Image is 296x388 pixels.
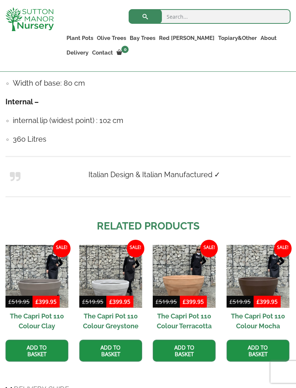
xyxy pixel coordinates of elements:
[90,48,115,58] a: Contact
[79,245,142,308] img: The Capri Pot 110 Colour Greystone
[229,298,233,305] span: £
[35,298,39,305] span: £
[35,298,57,305] bdi: 399.95
[13,78,291,89] h4: Width of base: 80 cm
[8,298,12,305] span: £
[157,33,216,43] a: Red [PERSON_NAME]
[257,298,278,305] bdi: 399.95
[153,245,216,334] a: Sale! The Capri Pot 110 Colour Terracotta
[153,340,216,362] a: Add to basket: “The Capri Pot 110 Colour Terracotta”
[109,298,130,305] bdi: 399.95
[156,298,159,305] span: £
[227,340,289,362] a: Add to basket: “The Capri Pot 110 Colour Mocha”
[65,33,95,43] a: Plant Pots
[227,308,289,334] h2: The Capri Pot 110 Colour Mocha
[8,298,30,305] bdi: 519.95
[79,245,142,334] a: Sale! The Capri Pot 110 Colour Greystone
[109,298,113,305] span: £
[216,33,259,43] a: Topiary&Other
[5,97,39,106] strong: Internal –
[153,245,216,308] img: The Capri Pot 110 Colour Terracotta
[5,7,54,31] img: logo
[128,33,157,43] a: Bay Trees
[95,33,128,43] a: Olive Trees
[227,245,289,308] img: The Capri Pot 110 Colour Mocha
[79,340,142,362] a: Add to basket: “The Capri Pot 110 Colour Greystone”
[5,340,68,362] a: Add to basket: “The Capri Pot 110 Colour Clay”
[5,245,68,308] img: The Capri Pot 110 Colour Clay
[5,308,68,334] h2: The Capri Pot 110 Colour Clay
[129,9,291,24] input: Search...
[229,298,251,305] bdi: 519.95
[13,115,291,126] h4: internal lip (widest point) : 102 cm
[65,48,90,58] a: Delivery
[5,219,291,234] h2: Related products
[79,308,142,334] h2: The Capri Pot 110 Colour Greystone
[53,240,71,257] span: Sale!
[156,298,177,305] bdi: 519.95
[13,134,291,145] h4: 360 Litres
[82,298,86,305] span: £
[82,298,103,305] bdi: 519.95
[274,240,292,257] span: Sale!
[153,308,216,334] h2: The Capri Pot 110 Colour Terracotta
[88,170,220,179] strong: Italian Design & Italian Manufactured ✓
[115,48,131,58] a: 0
[127,240,144,257] span: Sale!
[5,245,68,334] a: Sale! The Capri Pot 110 Colour Clay
[227,245,289,334] a: Sale! The Capri Pot 110 Colour Mocha
[257,298,260,305] span: £
[183,298,204,305] bdi: 399.95
[121,46,129,53] span: 0
[183,298,186,305] span: £
[259,33,278,43] a: About
[200,240,218,257] span: Sale!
